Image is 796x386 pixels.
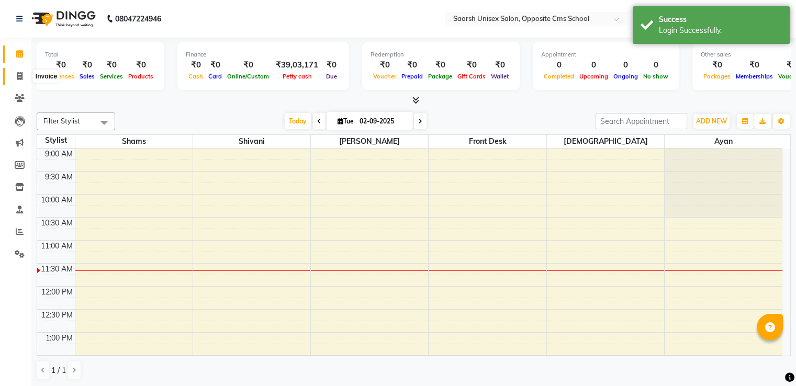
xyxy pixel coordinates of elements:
span: Wallet [488,73,511,80]
div: 0 [577,59,611,71]
div: ₹0 [126,59,156,71]
span: ADD NEW [696,117,727,125]
div: ₹0 [225,59,272,71]
input: 2025-09-02 [356,113,409,129]
div: ₹0 [455,59,488,71]
div: ₹0 [488,59,511,71]
span: Packages [701,73,733,80]
div: 11:00 AM [39,241,75,252]
div: 9:30 AM [43,172,75,183]
div: ₹0 [45,59,77,71]
span: Gift Cards [455,73,488,80]
span: Memberships [733,73,776,80]
div: Stylist [37,135,75,146]
div: Invoice [33,70,60,83]
span: Sales [77,73,97,80]
div: 9:00 AM [43,149,75,160]
div: Login Successfully. [659,25,782,36]
span: Voucher [371,73,399,80]
div: ₹0 [371,59,399,71]
div: ₹0 [733,59,776,71]
span: [DEMOGRAPHIC_DATA] [547,135,664,148]
div: 0 [541,59,577,71]
div: 12:00 PM [39,287,75,298]
div: ₹0 [425,59,455,71]
span: Cash [186,73,206,80]
span: [PERSON_NAME] [311,135,428,148]
span: 1 / 1 [51,365,66,376]
div: ₹0 [206,59,225,71]
b: 08047224946 [115,4,161,33]
button: ADD NEW [693,114,730,129]
div: ₹0 [97,59,126,71]
div: 12:30 PM [39,310,75,321]
div: Success [659,14,782,25]
div: 10:00 AM [39,195,75,206]
span: Petty cash [280,73,315,80]
div: 0 [611,59,641,71]
span: Tue [335,117,356,125]
span: Today [285,113,311,129]
span: Upcoming [577,73,611,80]
div: Redemption [371,50,511,59]
div: ₹0 [322,59,341,71]
div: ₹0 [186,59,206,71]
div: Total [45,50,156,59]
span: Ongoing [611,73,641,80]
span: Services [97,73,126,80]
span: Completed [541,73,577,80]
div: 1:00 PM [43,333,75,344]
div: Finance [186,50,341,59]
span: Online/Custom [225,73,272,80]
span: Products [126,73,156,80]
input: Search Appointment [596,113,687,129]
div: ₹0 [701,59,733,71]
div: 0 [641,59,671,71]
span: Shams [75,135,193,148]
span: Front Desk [429,135,546,148]
div: ₹0 [399,59,425,71]
span: Filter Stylist [43,117,80,125]
div: Appointment [541,50,671,59]
span: Shivani [193,135,310,148]
div: 10:30 AM [39,218,75,229]
div: ₹39,03,171 [272,59,322,71]
img: logo [27,4,98,33]
div: 1:30 PM [43,356,75,367]
div: ₹0 [77,59,97,71]
span: Package [425,73,455,80]
div: 11:30 AM [39,264,75,275]
span: Ayan [665,135,782,148]
span: Card [206,73,225,80]
span: Due [323,73,340,80]
span: No show [641,73,671,80]
span: Prepaid [399,73,425,80]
